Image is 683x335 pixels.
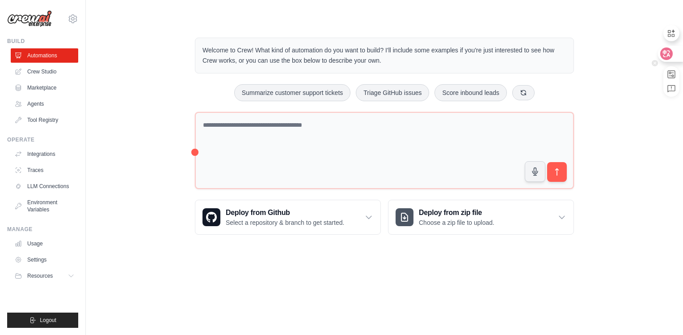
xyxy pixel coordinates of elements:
button: Score inbound leads [434,84,507,101]
span: Logout [40,317,56,324]
h3: Deploy from Github [226,207,344,218]
a: Crew Studio [11,64,78,79]
p: Select a repository & branch to get started. [226,218,344,227]
a: Environment Variables [11,195,78,217]
a: Tool Registry [11,113,78,127]
p: Choose a zip file to upload. [419,218,494,227]
a: Agents [11,97,78,111]
h3: Deploy from zip file [419,207,494,218]
a: Traces [11,163,78,177]
div: Build [7,38,78,45]
button: Summarize customer support tickets [234,84,350,101]
a: Marketplace [11,81,78,95]
a: LLM Connections [11,179,78,193]
span: Resources [27,272,53,279]
div: 聊天小组件 [638,292,683,335]
div: Operate [7,136,78,143]
button: Logout [7,313,78,328]
p: Welcome to Crew! What kind of automation do you want to build? I'll include some examples if you'... [202,45,566,66]
a: Usage [11,236,78,251]
div: Manage [7,226,78,233]
a: Settings [11,253,78,267]
img: Logo [7,10,52,27]
button: Triage GitHub issues [356,84,429,101]
a: Integrations [11,147,78,161]
a: Automations [11,48,78,63]
iframe: Chat Widget [638,292,683,335]
button: Resources [11,269,78,283]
